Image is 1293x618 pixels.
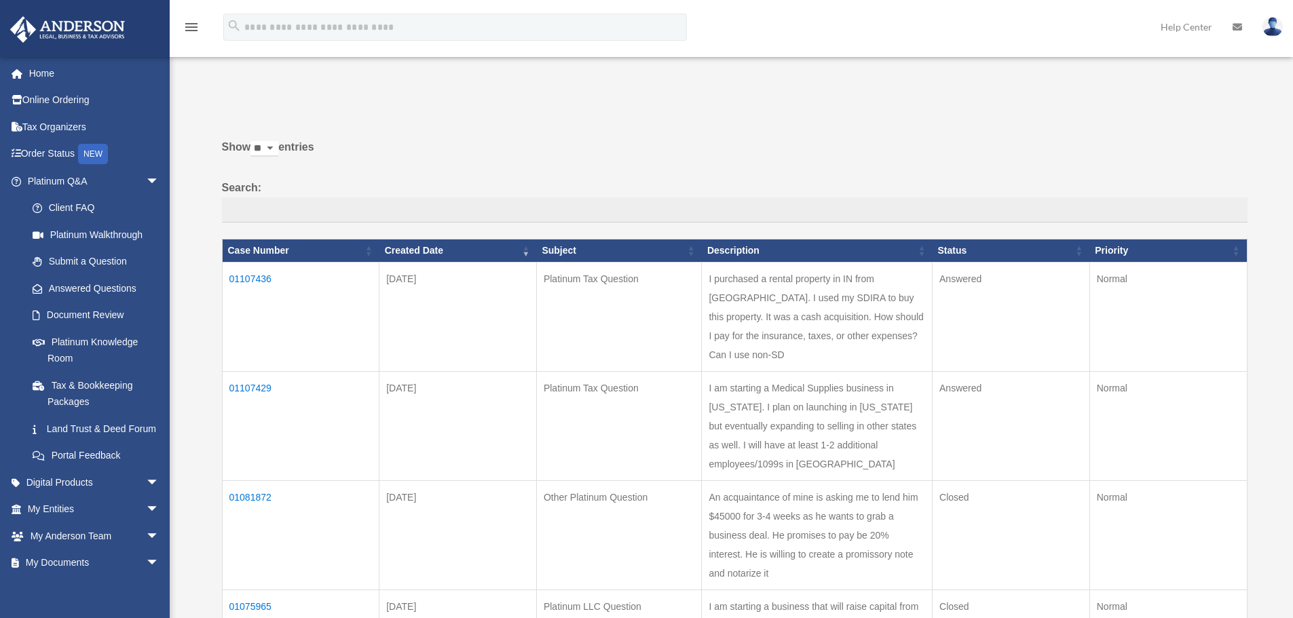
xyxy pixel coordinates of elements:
[702,371,933,480] td: I am starting a Medical Supplies business in [US_STATE]. I plan on launching in [US_STATE] but ev...
[933,239,1090,263] th: Status: activate to sort column ascending
[222,480,379,590] td: 01081872
[1089,371,1247,480] td: Normal
[19,442,173,469] a: Portal Feedback
[10,522,180,549] a: My Anderson Teamarrow_drop_down
[222,138,1248,170] label: Show entries
[10,168,173,195] a: Platinum Q&Aarrow_drop_down
[222,262,379,371] td: 01107436
[10,113,180,140] a: Tax Organizers
[933,262,1090,371] td: Answered
[19,195,173,222] a: Client FAQ
[183,19,200,35] i: menu
[379,262,537,371] td: [DATE]
[10,496,180,523] a: My Entitiesarrow_drop_down
[78,144,108,164] div: NEW
[222,178,1248,223] label: Search:
[536,262,702,371] td: Platinum Tax Question
[1089,262,1247,371] td: Normal
[19,248,173,275] a: Submit a Question
[222,371,379,480] td: 01107429
[10,87,180,114] a: Online Ordering
[1089,480,1247,590] td: Normal
[702,480,933,590] td: An acquaintance of mine is asking me to lend him $45000 for 3-4 weeks as he wants to grab a busin...
[536,239,702,263] th: Subject: activate to sort column ascending
[222,239,379,263] th: Case Number: activate to sort column ascending
[702,239,933,263] th: Description: activate to sort column ascending
[19,302,173,329] a: Document Review
[702,262,933,371] td: I purchased a rental property in IN from [GEOGRAPHIC_DATA]. I used my SDIRA to buy this property....
[19,275,166,302] a: Answered Questions
[146,496,173,524] span: arrow_drop_down
[146,168,173,195] span: arrow_drop_down
[1089,239,1247,263] th: Priority: activate to sort column ascending
[146,469,173,497] span: arrow_drop_down
[6,16,129,43] img: Anderson Advisors Platinum Portal
[10,60,180,87] a: Home
[227,18,242,33] i: search
[933,371,1090,480] td: Answered
[10,140,180,168] a: Order StatusNEW
[10,549,180,577] a: My Documentsarrow_drop_down
[379,371,537,480] td: [DATE]
[19,328,173,372] a: Platinum Knowledge Room
[536,480,702,590] td: Other Platinum Question
[379,239,537,263] th: Created Date: activate to sort column ascending
[250,141,278,157] select: Showentries
[10,469,180,496] a: Digital Productsarrow_drop_down
[146,522,173,550] span: arrow_drop_down
[146,549,173,577] span: arrow_drop_down
[379,480,537,590] td: [DATE]
[19,221,173,248] a: Platinum Walkthrough
[183,24,200,35] a: menu
[19,415,173,442] a: Land Trust & Deed Forum
[933,480,1090,590] td: Closed
[536,371,702,480] td: Platinum Tax Question
[222,197,1248,223] input: Search:
[19,372,173,415] a: Tax & Bookkeeping Packages
[1262,17,1283,37] img: User Pic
